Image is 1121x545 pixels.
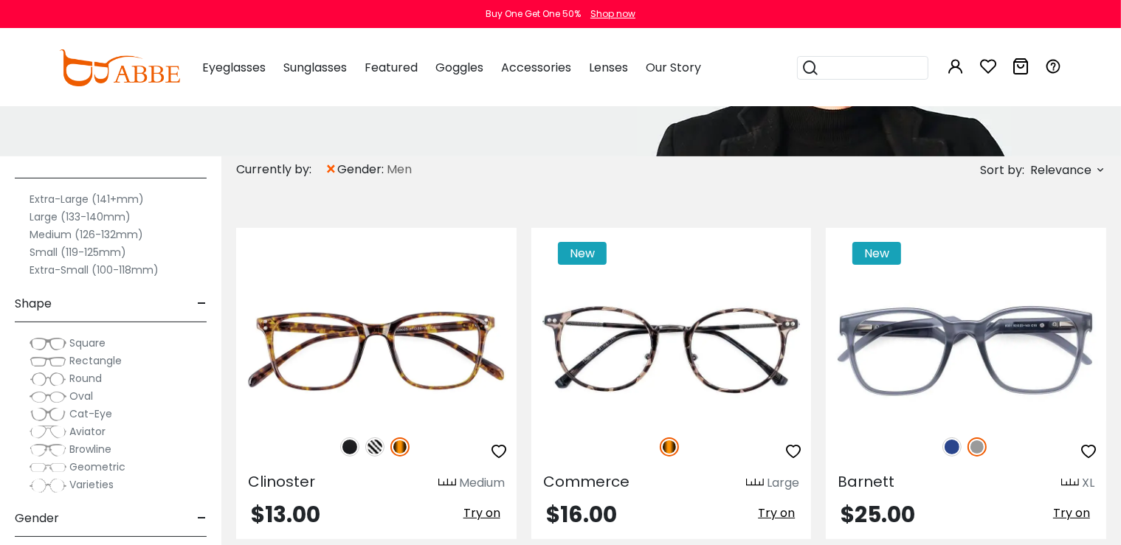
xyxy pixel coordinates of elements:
button: Try on [459,504,505,523]
span: gender: [337,161,387,178]
label: Large (133-140mm) [30,208,131,226]
label: Medium (126-132mm) [30,226,143,243]
img: size ruler [438,478,456,489]
span: Try on [1053,504,1090,521]
div: Currently by: [236,156,325,183]
span: Commerce [543,471,630,492]
span: $25.00 [841,499,915,530]
span: New [558,242,607,265]
span: Featured [365,59,418,76]
span: Barnett [838,471,894,492]
img: Rectangle.png [30,354,66,369]
img: Tortoise [660,437,679,457]
span: - [197,501,207,536]
div: XL [1082,474,1094,492]
span: Sort by: [980,162,1024,178]
span: × [325,156,337,183]
span: Square [69,336,106,350]
button: Try on [1049,504,1094,523]
span: Varieties [69,477,114,492]
span: Sunglasses [283,59,347,76]
span: Round [69,371,102,386]
span: $13.00 [251,499,320,530]
span: Lenses [589,59,628,76]
label: Extra-Large (141+mm) [30,190,144,208]
img: Gray Barnett - TR ,Universal Bridge Fit [826,281,1106,421]
div: Large [767,474,799,492]
img: Gray [967,437,987,457]
span: Try on [463,504,500,521]
span: Browline [69,442,111,457]
div: Shop now [590,7,635,21]
span: Shape [15,286,52,322]
span: Oval [69,389,93,403]
img: size ruler [746,478,764,489]
img: Pattern [365,437,384,457]
span: Men [387,161,412,178]
div: Buy One Get One 50% [486,7,581,21]
label: Small (119-125mm) [30,243,126,261]
img: Browline.png [30,442,66,457]
label: Extra-Small (100-118mm) [30,261,159,279]
span: Geometric [69,459,125,474]
span: Try on [758,504,795,521]
img: Square.png [30,336,66,351]
img: abbeglasses.com [59,49,180,86]
img: Tortoise Commerce - TR ,Adjust Nose Pads [531,281,812,421]
button: Try on [753,504,799,523]
img: size ruler [1061,478,1079,489]
span: Goggles [435,59,483,76]
span: Eyeglasses [202,59,266,76]
a: Shop now [583,7,635,20]
img: Aviator.png [30,425,66,440]
span: Cat-Eye [69,406,112,421]
span: $16.00 [546,499,617,530]
img: Blue [942,437,962,457]
span: Gender [15,501,59,536]
img: Oval.png [30,389,66,404]
span: Accessories [501,59,571,76]
span: Relevance [1030,157,1091,184]
img: Geometric.png [30,460,66,475]
div: Medium [459,474,505,492]
img: Round.png [30,372,66,386]
img: Tortoise [390,437,410,457]
span: New [852,242,901,265]
span: Our Story [646,59,701,76]
img: Matte Black [340,437,359,457]
img: Tortoise Clinoster - Plastic ,Universal Bridge Fit [236,281,517,421]
img: Cat-Eye.png [30,407,66,422]
img: Varieties.png [30,478,66,493]
span: - [197,286,207,322]
span: Rectangle [69,353,122,368]
span: Aviator [69,424,106,439]
span: Clinoster [248,471,315,492]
